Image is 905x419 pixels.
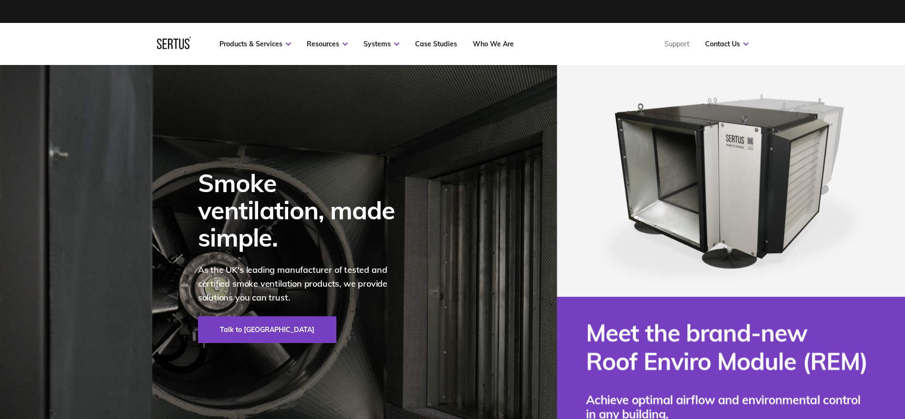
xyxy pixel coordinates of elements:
[219,40,291,48] a: Products & Services
[705,40,749,48] a: Contact Us
[665,40,689,48] a: Support
[415,40,457,48] a: Case Studies
[198,316,336,343] a: Talk to [GEOGRAPHIC_DATA]
[473,40,514,48] a: Who We Are
[198,263,408,304] p: As the UK's leading manufacturer of tested and certified smoke ventilation products, we provide s...
[364,40,399,48] a: Systems
[198,169,408,251] div: Smoke ventilation, made simple.
[307,40,348,48] a: Resources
